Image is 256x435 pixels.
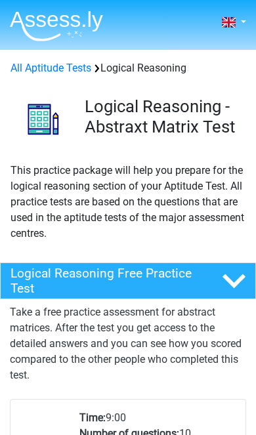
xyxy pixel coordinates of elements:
[85,96,236,136] h3: Logical Reasoning - Abstraxt Matrix Test
[11,62,91,74] a: All Aptitude Tests
[10,262,246,299] a: Logical Reasoning Free Practice Test
[11,266,203,296] h4: Logical Reasoning Free Practice Test
[79,411,106,424] b: Time:
[11,87,76,152] img: logical reasoning
[10,10,103,41] img: Assessly
[11,163,245,241] p: This practice package will help you prepare for the logical reasoning section of your Aptitude Te...
[10,304,246,383] p: Take a free practice assessment for abstract matrices. After the test you get access to the detai...
[5,60,251,76] div: Logical Reasoning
